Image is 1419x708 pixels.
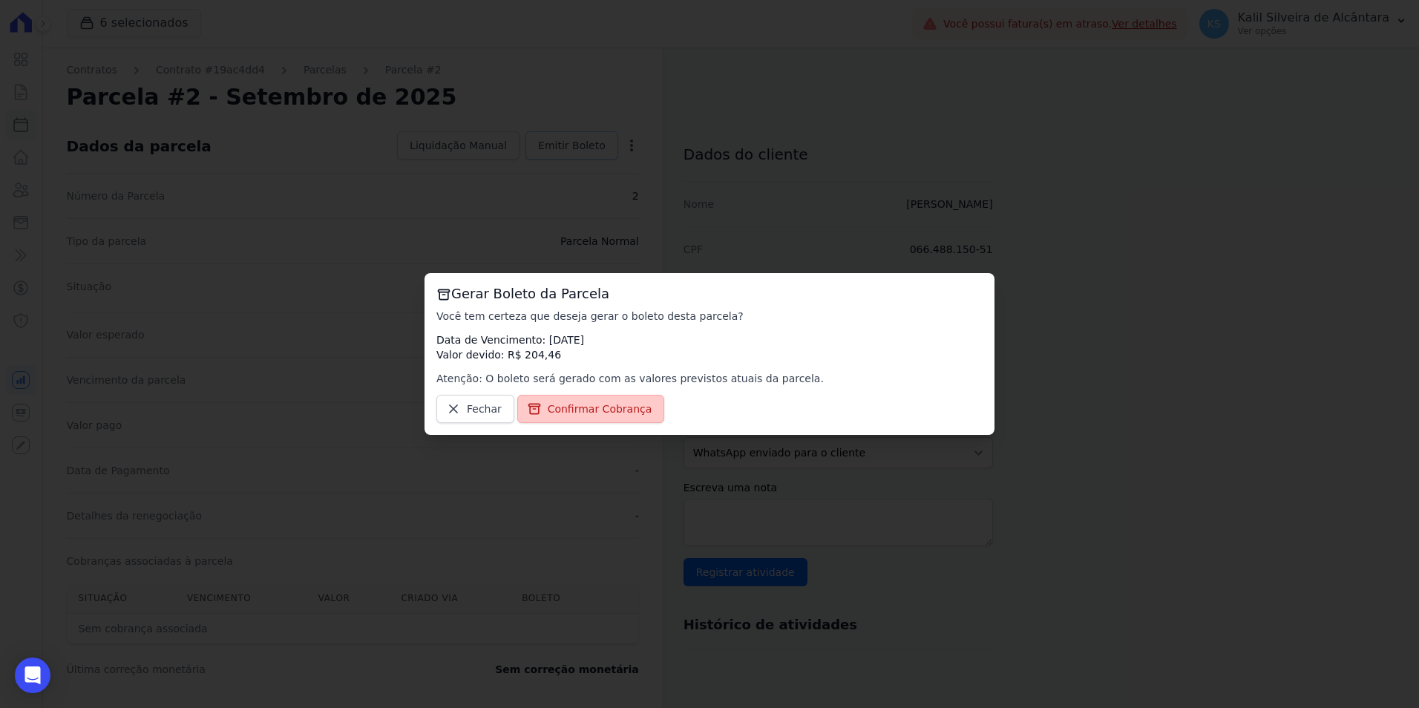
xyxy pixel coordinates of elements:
[436,332,983,362] p: Data de Vencimento: [DATE] Valor devido: R$ 204,46
[436,371,983,386] p: Atenção: O boleto será gerado com as valores previstos atuais da parcela.
[15,658,50,693] div: Open Intercom Messenger
[436,395,514,423] a: Fechar
[517,395,665,423] a: Confirmar Cobrança
[467,401,502,416] span: Fechar
[436,309,983,324] p: Você tem certeza que deseja gerar o boleto desta parcela?
[436,285,983,303] h3: Gerar Boleto da Parcela
[548,401,652,416] span: Confirmar Cobrança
